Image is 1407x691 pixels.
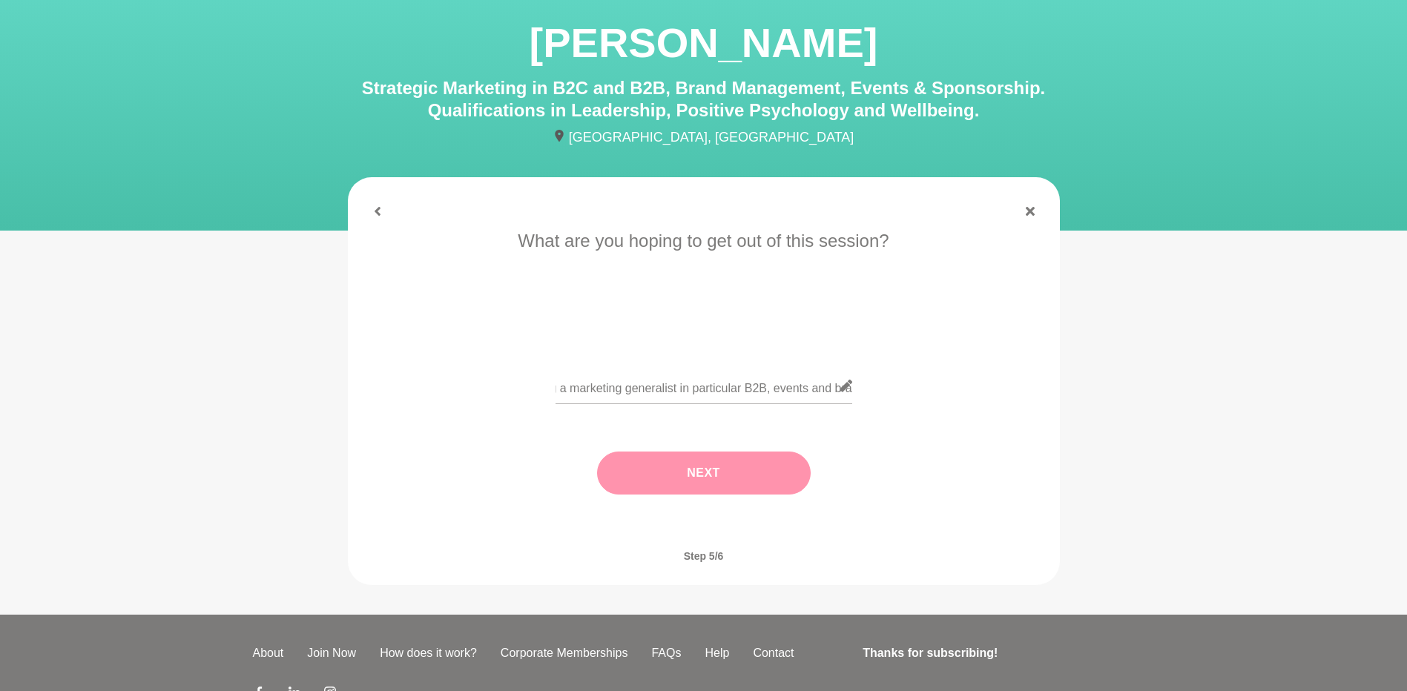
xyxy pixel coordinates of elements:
button: Next [597,452,811,495]
span: Step 5/6 [666,533,742,579]
p: [GEOGRAPHIC_DATA], [GEOGRAPHIC_DATA] [348,128,1060,148]
input: Be as detailed as possible! :) [556,368,852,404]
a: Help [693,644,741,662]
h4: Thanks for subscribing! [863,644,1145,662]
a: About [241,644,296,662]
a: Contact [741,644,805,662]
a: FAQs [639,644,693,662]
a: Join Now [295,644,368,662]
a: How does it work? [368,644,489,662]
h4: Strategic Marketing in B2C and B2B, Brand Management, Events & Sponsorship. Qualifications in Lea... [348,77,1060,122]
p: What are you hoping to get out of this session? [369,228,1039,254]
h1: [PERSON_NAME] [348,15,1060,71]
a: Corporate Memberships [489,644,640,662]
